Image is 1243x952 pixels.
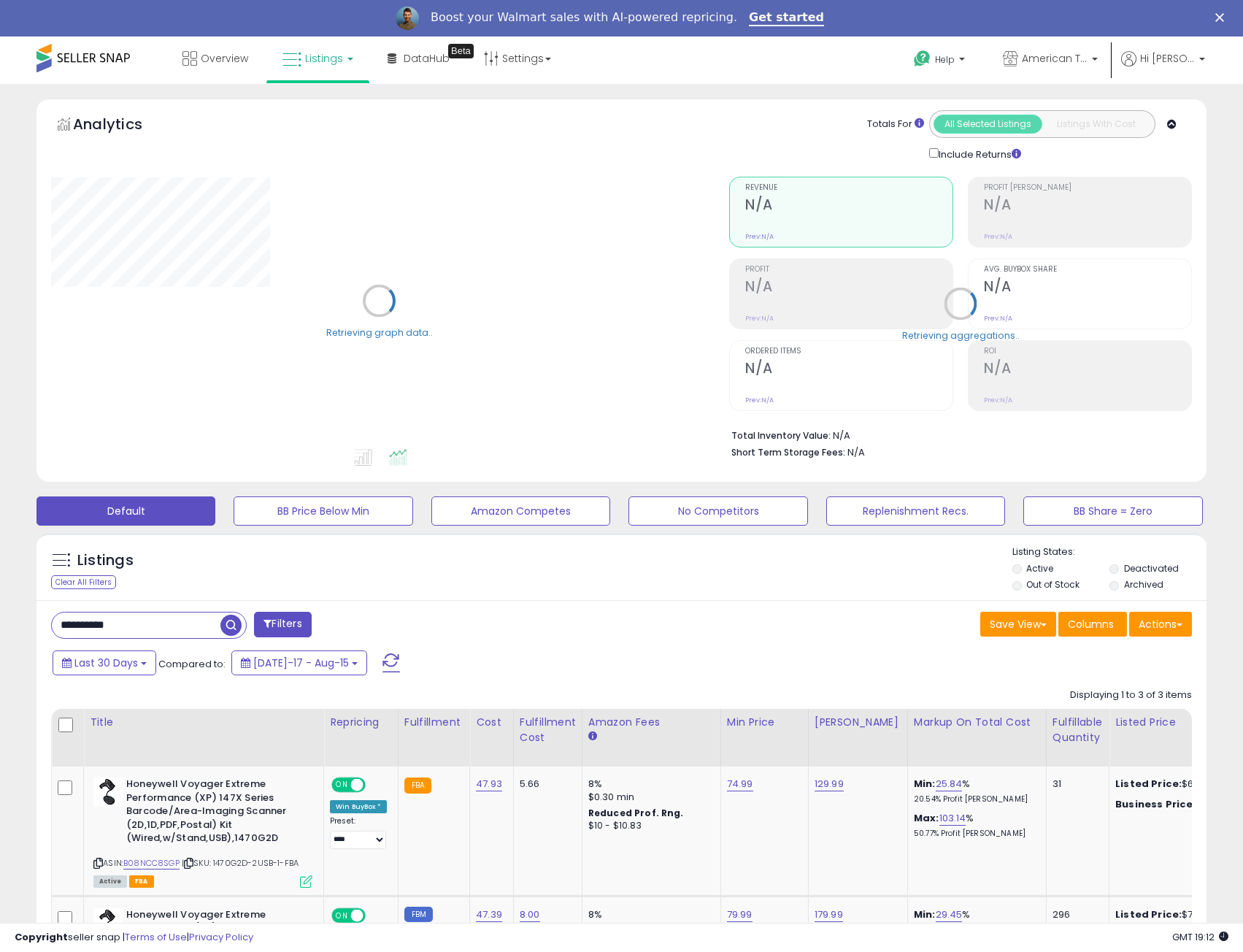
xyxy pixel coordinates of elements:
[431,10,737,25] div: Boost your Walmart sales with AI-powered repricing.
[913,50,931,68] i: Get Help
[333,779,351,791] span: ON
[1115,798,1236,811] div: $98.99
[326,326,433,339] div: Retrieving graph data..
[1121,51,1205,84] a: Hi [PERSON_NAME]
[74,656,138,670] span: Last 30 Days
[330,715,392,730] div: Repricing
[1172,930,1228,944] span: 2025-09-15 19:12 GMT
[90,715,318,730] div: Title
[727,777,753,791] a: 74.99
[935,53,955,66] span: Help
[1115,777,1182,791] b: Listed Price:
[1140,51,1195,66] span: Hi [PERSON_NAME]
[404,715,463,730] div: Fulfillment
[404,907,433,922] small: FBM
[125,930,187,944] a: Terms of Use
[907,709,1046,767] th: The percentage added to the cost of goods (COGS) that forms the calculator for Min & Max prices.
[330,816,387,849] div: Preset:
[867,118,924,131] div: Totals For
[1042,115,1150,134] button: Listings With Cost
[15,930,68,944] strong: Copyright
[333,909,351,921] span: ON
[172,37,259,80] a: Overview
[182,857,299,869] span: | SKU: 1470G2D-2USB-1-FBA
[992,37,1109,84] a: American Telecom Headquarters
[588,820,709,832] div: $10 - $10.83
[727,907,753,922] a: 79.99
[914,715,1040,730] div: Markup on Total Cost
[749,10,824,26] a: Get started
[93,778,312,886] div: ASIN:
[914,778,1035,805] div: %
[914,777,936,791] b: Min:
[431,496,610,526] button: Amazon Competes
[476,777,502,791] a: 47.93
[815,777,844,791] a: 129.99
[15,931,253,945] div: seller snap | |
[53,650,156,675] button: Last 30 Days
[404,51,450,66] span: DataHub
[1115,715,1242,730] div: Listed Price
[129,875,154,888] span: FBA
[1026,578,1080,591] label: Out of Stock
[588,778,709,791] div: 8%
[253,656,349,670] span: [DATE]-17 - Aug-15
[1115,908,1236,921] div: $79.99
[815,907,843,922] a: 179.99
[1115,907,1182,921] b: Listed Price:
[201,51,248,66] span: Overview
[934,115,1042,134] button: All Selected Listings
[377,37,461,80] a: DataHub
[476,907,502,922] a: 47.39
[520,907,540,922] a: 8.00
[73,114,171,138] h5: Analytics
[1129,612,1192,637] button: Actions
[1124,562,1179,575] label: Deactivated
[1026,562,1053,575] label: Active
[363,909,387,921] span: OFF
[588,921,709,934] div: $0.30 min
[520,778,571,791] div: 5.66
[914,811,939,825] b: Max:
[815,715,901,730] div: [PERSON_NAME]
[914,794,1035,805] p: 20.54% Profit [PERSON_NAME]
[826,496,1005,526] button: Replenishment Recs.
[234,496,412,526] button: BB Price Below Min
[1115,778,1236,791] div: $68.99
[396,7,419,30] img: Profile image for Adrian
[330,800,387,813] div: Win BuyBox *
[918,145,1039,162] div: Include Returns
[473,37,562,80] a: Settings
[588,791,709,804] div: $0.30 min
[448,44,474,58] div: Tooltip anchor
[77,550,134,571] h5: Listings
[1052,908,1098,921] div: 296
[939,811,966,826] a: 103.14
[123,857,180,870] a: B08NCC8SGP
[1052,778,1098,791] div: 31
[272,37,364,80] a: Listings
[980,612,1056,637] button: Save View
[51,575,116,589] div: Clear All Filters
[1023,496,1202,526] button: BB Share = Zero
[93,778,123,807] img: 31dpCGZh1pL._SL40_.jpg
[1124,578,1163,591] label: Archived
[305,51,343,66] span: Listings
[36,496,215,526] button: Default
[93,908,123,937] img: 31dpCGZh1pL._SL40_.jpg
[363,779,387,791] span: OFF
[914,829,1035,839] p: 50.77% Profit [PERSON_NAME]
[914,908,1035,935] div: %
[1052,715,1103,745] div: Fulfillable Quantity
[588,730,597,743] small: Amazon Fees.
[727,715,802,730] div: Min Price
[936,777,963,791] a: 25.84
[231,650,367,675] button: [DATE]-17 - Aug-15
[1068,617,1114,632] span: Columns
[1215,13,1230,22] div: Close
[404,778,431,794] small: FBA
[628,496,807,526] button: No Competitors
[476,715,507,730] div: Cost
[914,812,1035,839] div: %
[520,715,576,745] div: Fulfillment Cost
